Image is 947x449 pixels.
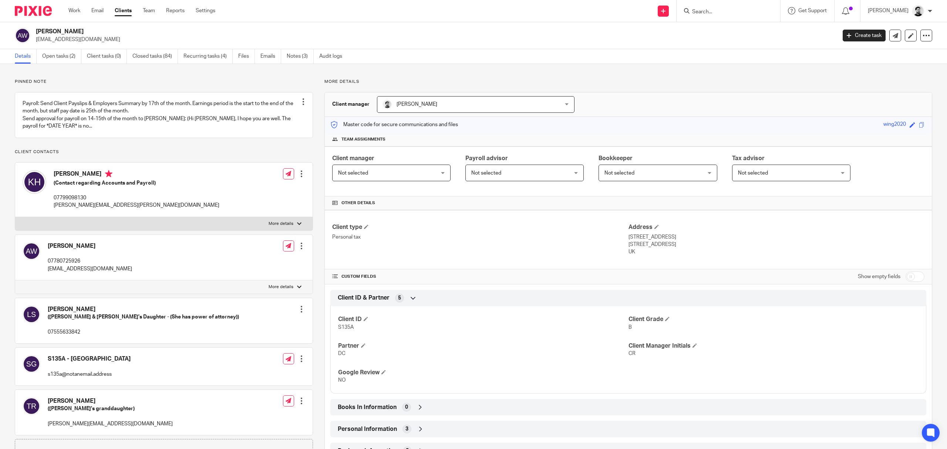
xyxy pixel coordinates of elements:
[23,170,46,194] img: svg%3E
[269,284,293,290] p: More details
[42,49,81,64] a: Open tasks (2)
[48,257,132,265] p: 07780725926
[397,102,437,107] span: [PERSON_NAME]
[23,305,40,323] img: svg%3E
[36,28,673,36] h2: [PERSON_NAME]
[858,273,900,280] label: Show empty fields
[604,171,634,176] span: Not selected
[338,171,368,176] span: Not selected
[48,355,131,363] h4: S135A - [GEOGRAPHIC_DATA]
[338,294,390,302] span: Client ID & Partner
[54,194,219,202] p: 07799098130
[465,155,508,161] span: Payroll advisor
[48,242,132,250] h4: [PERSON_NAME]
[868,7,909,14] p: [PERSON_NAME]
[166,7,185,14] a: Reports
[68,7,80,14] a: Work
[599,155,633,161] span: Bookkeeper
[332,223,628,231] h4: Client type
[738,171,768,176] span: Not selected
[405,425,408,433] span: 3
[332,274,628,280] h4: CUSTOM FIELDS
[15,79,313,85] p: Pinned note
[341,136,385,142] span: Team assignments
[23,355,40,373] img: svg%3E
[132,49,178,64] a: Closed tasks (84)
[628,223,924,231] h4: Address
[338,342,628,350] h4: Partner
[330,121,458,128] p: Master code for secure communications and files
[338,369,628,377] h4: Google Review
[383,100,392,109] img: Cam_2025.jpg
[341,200,375,206] span: Other details
[48,397,173,405] h4: [PERSON_NAME]
[54,170,219,179] h4: [PERSON_NAME]
[628,248,924,256] p: UK
[54,179,219,187] h5: (Contact regarding Accounts and Payroll)
[48,371,131,378] p: s135a@notanemail.address
[48,313,239,321] h5: ([PERSON_NAME] & [PERSON_NAME]'s Daughter - (She has power of attorney))
[798,8,827,13] span: Get Support
[883,121,906,129] div: wing2020
[338,315,628,323] h4: Client ID
[48,328,239,336] p: 07555633842
[15,49,37,64] a: Details
[319,49,348,64] a: Audit logs
[48,305,239,313] h4: [PERSON_NAME]
[15,149,313,155] p: Client contacts
[628,342,919,350] h4: Client Manager Initials
[15,28,30,43] img: svg%3E
[23,397,40,415] img: svg%3E
[87,49,127,64] a: Client tasks (0)
[338,325,354,330] span: S135A
[143,7,155,14] a: Team
[628,351,636,356] span: CR
[91,7,104,14] a: Email
[36,36,832,43] p: [EMAIL_ADDRESS][DOMAIN_NAME]
[628,233,924,241] p: [STREET_ADDRESS]
[338,404,397,411] span: Books In Information
[405,404,408,411] span: 0
[338,351,346,356] span: DC
[338,378,346,383] span: NO
[912,5,924,17] img: Cam_2025.jpg
[628,325,632,330] span: B
[48,405,173,412] h5: ([PERSON_NAME]'s granddaughter)
[332,101,370,108] h3: Client manager
[260,49,281,64] a: Emails
[15,6,52,16] img: Pixie
[691,9,758,16] input: Search
[338,425,397,433] span: Personal Information
[48,420,173,428] p: [PERSON_NAME][EMAIL_ADDRESS][DOMAIN_NAME]
[23,242,40,260] img: svg%3E
[471,171,501,176] span: Not selected
[183,49,233,64] a: Recurring tasks (4)
[628,241,924,248] p: [STREET_ADDRESS]
[196,7,215,14] a: Settings
[287,49,314,64] a: Notes (3)
[48,265,132,273] p: [EMAIL_ADDRESS][DOMAIN_NAME]
[105,170,112,178] i: Primary
[628,315,919,323] h4: Client Grade
[115,7,132,14] a: Clients
[332,155,374,161] span: Client manager
[398,294,401,302] span: 5
[332,233,628,241] p: Personal tax
[238,49,255,64] a: Files
[54,202,219,209] p: [PERSON_NAME][EMAIL_ADDRESS][PERSON_NAME][DOMAIN_NAME]
[269,221,293,227] p: More details
[324,79,932,85] p: More details
[843,30,886,41] a: Create task
[732,155,765,161] span: Tax advisor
